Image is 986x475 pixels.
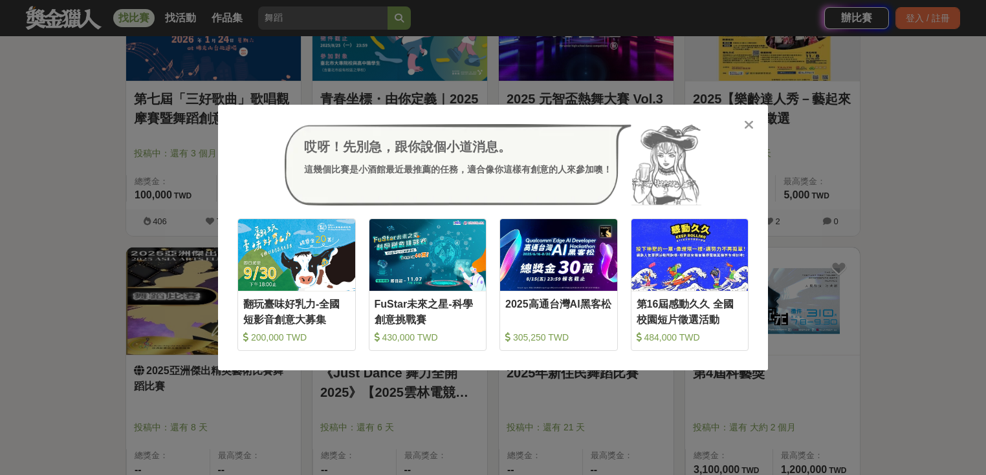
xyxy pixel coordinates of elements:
[375,331,481,344] div: 430,000 TWD
[243,331,350,344] div: 200,000 TWD
[238,219,355,291] img: Cover Image
[500,219,617,291] img: Cover Image
[243,297,350,326] div: 翻玩臺味好乳力-全國短影音創意大募集
[499,218,618,351] a: Cover Image2025高通台灣AI黑客松 305,250 TWD
[637,297,743,326] div: 第16屆感動久久 全國校園短片徵選活動
[369,218,487,351] a: Cover ImageFuStar未來之星-科學創意挑戰賽 430,000 TWD
[631,124,701,206] img: Avatar
[375,297,481,326] div: FuStar未來之星-科學創意挑戰賽
[304,163,612,176] div: 這幾個比賽是小酒館最近最推薦的任務，適合像你這樣有創意的人來參加噢！
[505,297,612,326] div: 2025高通台灣AI黑客松
[304,137,612,156] div: 哎呀！先別急，跟你說個小道消息。
[631,218,749,351] a: Cover Image第16屆感動久久 全國校園短片徵選活動 484,000 TWD
[631,219,749,291] img: Cover Image
[505,331,612,344] div: 305,250 TWD
[237,218,356,351] a: Cover Image翻玩臺味好乳力-全國短影音創意大募集 200,000 TWD
[637,331,743,344] div: 484,000 TWD
[369,219,487,291] img: Cover Image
